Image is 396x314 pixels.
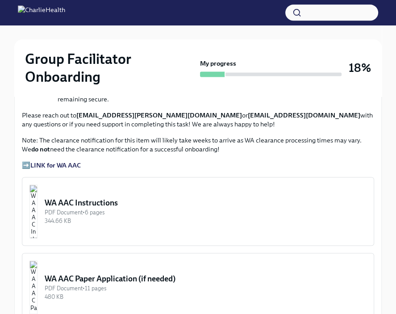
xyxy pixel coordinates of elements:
[45,293,367,301] div: 480 KB
[45,273,367,284] div: WA AAC Paper Application (if needed)
[45,217,367,225] div: 344.66 KB
[22,136,374,154] p: Note: The clearance notification for this item will likely take weeks to arrive as WA clearance p...
[45,197,367,208] div: WA AAC Instructions
[25,50,196,86] h2: Group Facilitator Onboarding
[31,145,50,153] strong: do not
[18,5,65,20] img: CharlieHealth
[22,111,374,129] p: Please reach out to or with any questions or if you need support in completing this task! We are ...
[45,284,367,293] div: PDF Document • 11 pages
[22,161,374,170] p: ➡️
[29,184,38,238] img: WA AAC Instructions
[349,60,371,76] h3: 18%
[45,208,367,217] div: PDF Document • 6 pages
[200,59,236,68] strong: My progress
[30,161,81,169] a: LINK for WA AAC
[22,177,374,246] button: WA AAC InstructionsPDF Document•6 pages344.66 KB
[248,111,360,119] strong: [EMAIL_ADDRESS][DOMAIN_NAME]
[29,260,38,314] img: WA AAC Paper Application (if needed)
[76,111,242,119] strong: [EMAIL_ADDRESS][PERSON_NAME][DOMAIN_NAME]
